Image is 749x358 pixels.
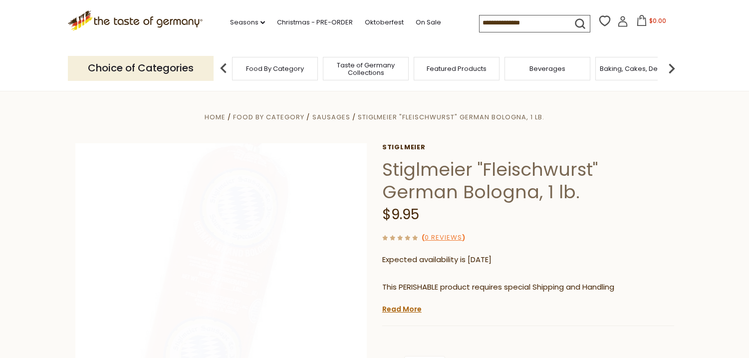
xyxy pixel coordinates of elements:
[365,17,404,28] a: Oktoberfest
[382,281,674,294] p: This PERISHABLE product requires special Shipping and Handling
[392,301,674,314] li: We will ship this product in heat-protective packaging and ice.
[649,16,666,25] span: $0.00
[312,112,350,122] a: Sausages
[205,112,226,122] a: Home
[427,65,487,72] a: Featured Products
[425,233,462,243] a: 0 Reviews
[662,58,682,78] img: next arrow
[233,112,304,122] a: Food By Category
[326,61,406,76] a: Taste of Germany Collections
[277,17,353,28] a: Christmas - PRE-ORDER
[382,143,674,151] a: Stiglmeier
[68,56,214,80] p: Choice of Categories
[382,158,674,203] h1: Stiglmeier "Fleischwurst" German Bologna, 1 lb.
[230,17,265,28] a: Seasons
[214,58,234,78] img: previous arrow
[382,205,419,224] span: $9.95
[382,254,674,266] p: Expected availability is [DATE]
[382,304,422,314] a: Read More
[246,65,304,72] a: Food By Category
[358,112,544,122] a: Stiglmeier "Fleischwurst" German Bologna, 1 lb.
[422,233,465,242] span: ( )
[529,65,565,72] a: Beverages
[630,15,673,30] button: $0.00
[416,17,441,28] a: On Sale
[600,65,677,72] a: Baking, Cakes, Desserts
